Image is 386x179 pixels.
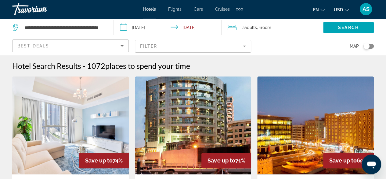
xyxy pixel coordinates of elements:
[257,23,271,32] span: , 1
[168,7,182,12] a: Flights
[329,157,357,164] span: Save up to
[313,5,325,14] button: Change language
[135,76,251,174] img: Hotel image
[12,61,81,70] h1: Hotel Search Results
[350,42,359,50] span: Map
[83,61,85,70] span: -
[215,7,230,12] a: Cruises
[87,61,190,70] h2: 1072
[135,39,251,53] button: Filter
[362,155,381,174] iframe: Кнопка запуска окна обмена сообщениями
[261,25,271,30] span: Room
[79,153,129,168] div: 74%
[338,25,359,30] span: Search
[363,6,370,12] span: AS
[12,76,129,174] img: Hotel image
[334,5,349,14] button: Change currency
[242,23,257,32] span: 2
[85,157,113,164] span: Save up to
[105,61,190,70] span: places to spend your time
[244,25,257,30] span: Adults
[313,7,319,12] span: en
[359,43,374,49] button: Toggle map
[334,7,343,12] span: USD
[222,18,323,37] button: Travelers: 2 adults, 0 children
[17,42,124,50] mat-select: Sort by
[236,4,243,14] button: Extra navigation items
[201,153,251,168] div: 71%
[12,1,73,17] a: Travorium
[207,157,235,164] span: Save up to
[194,7,203,12] a: Cars
[114,18,222,37] button: Check-in date: Sep 21, 2025 Check-out date: Sep 26, 2025
[17,43,49,48] span: Best Deals
[143,7,156,12] a: Hotels
[323,153,374,168] div: 69%
[323,22,374,33] button: Search
[257,76,374,174] img: Hotel image
[358,3,374,16] button: User Menu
